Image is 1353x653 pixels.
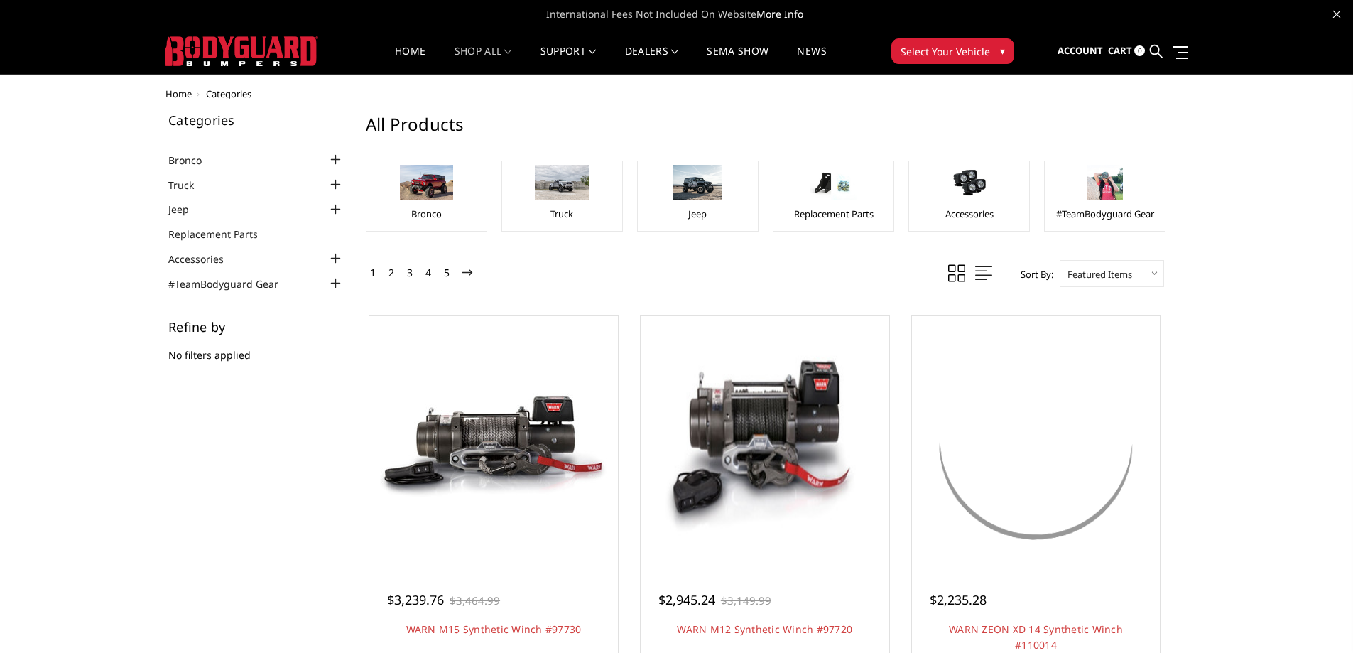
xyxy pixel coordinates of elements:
a: Truck [168,178,212,193]
a: 1 [366,264,379,281]
span: Cart [1108,44,1132,57]
a: Cart 0 [1108,32,1145,70]
span: ▾ [1000,43,1005,58]
a: Replacement Parts [168,227,276,242]
a: More Info [756,7,803,21]
a: #TeamBodyguard Gear [168,276,296,291]
span: $2,235.28 [930,591,987,608]
span: $3,464.99 [450,593,500,608]
a: WARN M15 Synthetic Winch #97730 WARN M15 Synthetic Winch #97730 [373,320,614,561]
span: $2,945.24 [658,591,715,608]
button: Select Your Vehicle [891,38,1014,64]
a: Accessories [945,207,994,220]
a: News [797,46,826,74]
span: $3,149.99 [721,593,771,608]
a: Accessories [168,252,241,266]
a: #TeamBodyguard Gear [1056,207,1154,220]
img: BODYGUARD BUMPERS [165,36,318,66]
a: WARN M15 Synthetic Winch #97730 [406,622,582,636]
h5: Categories [168,114,344,126]
a: WARN M12 Synthetic Winch #97720 [677,622,852,636]
span: Categories [206,87,251,100]
span: Account [1058,44,1103,57]
a: Dealers [625,46,679,74]
a: Replacement Parts [794,207,874,220]
a: 4 [422,264,435,281]
div: No filters applied [168,320,344,377]
a: Bronco [168,153,219,168]
a: Support [540,46,597,74]
a: WARN M12 Synthetic Winch #97720 WARN M12 Synthetic Winch #97720 [644,320,886,561]
a: SEMA Show [707,46,768,74]
a: Bronco [411,207,442,220]
h1: All Products [366,114,1164,146]
h5: Refine by [168,320,344,333]
a: 3 [403,264,416,281]
a: 5 [440,264,453,281]
a: Account [1058,32,1103,70]
a: Home [165,87,192,100]
span: $3,239.76 [387,591,444,608]
a: Truck [550,207,573,220]
a: Jeep [168,202,207,217]
label: Sort By: [1013,264,1053,285]
span: Select Your Vehicle [901,44,990,59]
a: Jeep [688,207,707,220]
a: shop all [455,46,512,74]
a: WARN ZEON XD 14 Synthetic Winch #110014 WARN ZEON XD 14 Synthetic Winch #110014 [915,320,1157,561]
a: 2 [385,264,398,281]
a: WARN ZEON XD 14 Synthetic Winch #110014 [949,622,1123,652]
a: Home [395,46,425,74]
span: 0 [1134,45,1145,56]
